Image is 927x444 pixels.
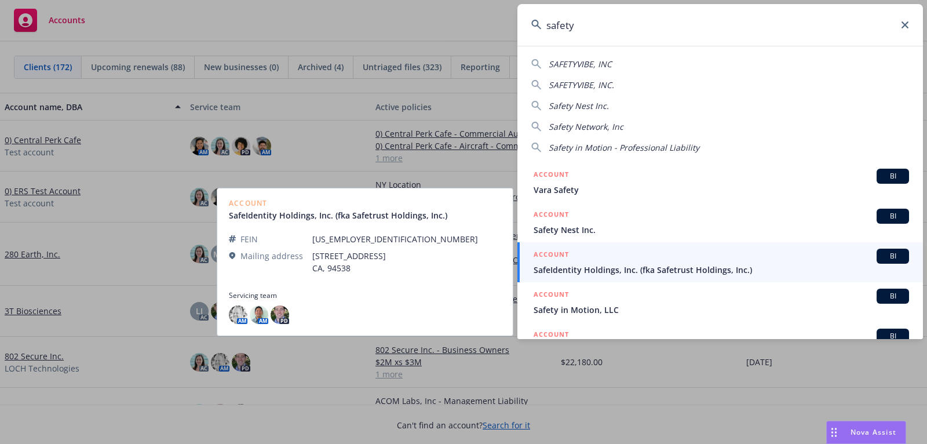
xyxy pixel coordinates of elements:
[881,251,904,261] span: BI
[826,421,906,444] button: Nova Assist
[881,211,904,221] span: BI
[549,79,614,90] span: SAFETYVIBE, INC.
[517,202,923,242] a: ACCOUNTBISafety Nest Inc.
[534,184,909,196] span: Vara Safety
[517,162,923,202] a: ACCOUNTBIVara Safety
[549,100,609,111] span: Safety Nest Inc.
[549,142,699,153] span: Safety in Motion - Professional Liability
[534,224,909,236] span: Safety Nest Inc.
[549,59,612,70] span: SAFETYVIBE, INC
[534,169,569,183] h5: ACCOUNT
[827,421,841,443] div: Drag to move
[534,304,909,316] span: Safety in Motion, LLC
[881,331,904,341] span: BI
[517,242,923,282] a: ACCOUNTBISafeIdentity Holdings, Inc. (fka Safetrust Holdings, Inc.)
[517,322,923,362] a: ACCOUNTBI
[534,209,569,223] h5: ACCOUNT
[881,171,904,181] span: BI
[881,291,904,301] span: BI
[517,4,923,46] input: Search...
[851,427,896,437] span: Nova Assist
[534,329,569,343] h5: ACCOUNT
[534,264,909,276] span: SafeIdentity Holdings, Inc. (fka Safetrust Holdings, Inc.)
[534,249,569,263] h5: ACCOUNT
[534,289,569,303] h5: ACCOUNT
[517,282,923,322] a: ACCOUNTBISafety in Motion, LLC
[549,121,623,132] span: Safety Network, Inc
